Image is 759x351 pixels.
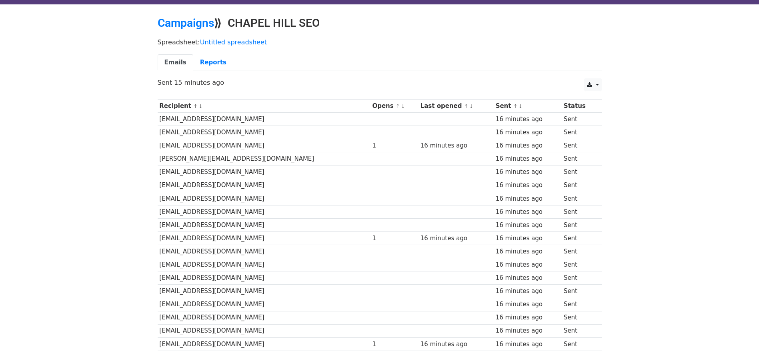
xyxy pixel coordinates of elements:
[496,141,560,150] div: 16 minutes ago
[158,205,370,218] td: [EMAIL_ADDRESS][DOMAIN_NAME]
[158,245,370,258] td: [EMAIL_ADDRESS][DOMAIN_NAME]
[469,103,473,109] a: ↓
[496,154,560,164] div: 16 minutes ago
[496,260,560,269] div: 16 minutes ago
[396,103,400,109] a: ↑
[562,139,597,152] td: Sent
[562,192,597,205] td: Sent
[562,113,597,126] td: Sent
[158,78,602,87] p: Sent 15 minutes ago
[158,337,370,351] td: [EMAIL_ADDRESS][DOMAIN_NAME]
[158,38,602,46] p: Spreadsheet:
[158,126,370,139] td: [EMAIL_ADDRESS][DOMAIN_NAME]
[562,245,597,258] td: Sent
[193,54,233,71] a: Reports
[158,16,214,30] a: Campaigns
[158,100,370,113] th: Recipient
[158,324,370,337] td: [EMAIL_ADDRESS][DOMAIN_NAME]
[158,54,193,71] a: Emails
[496,326,560,335] div: 16 minutes ago
[370,100,419,113] th: Opens
[562,126,597,139] td: Sent
[513,103,518,109] a: ↑
[200,38,267,46] a: Untitled spreadsheet
[372,141,417,150] div: 1
[496,221,560,230] div: 16 minutes ago
[496,194,560,203] div: 16 minutes ago
[158,298,370,311] td: [EMAIL_ADDRESS][DOMAIN_NAME]
[562,100,597,113] th: Status
[562,232,597,245] td: Sent
[158,152,370,166] td: [PERSON_NAME][EMAIL_ADDRESS][DOMAIN_NAME]
[562,179,597,192] td: Sent
[419,100,494,113] th: Last opened
[198,103,203,109] a: ↓
[158,179,370,192] td: [EMAIL_ADDRESS][DOMAIN_NAME]
[496,168,560,177] div: 16 minutes ago
[719,313,759,351] iframe: Chat Widget
[372,234,417,243] div: 1
[496,313,560,322] div: 16 minutes ago
[562,166,597,179] td: Sent
[562,258,597,271] td: Sent
[158,258,370,271] td: [EMAIL_ADDRESS][DOMAIN_NAME]
[464,103,469,109] a: ↑
[562,298,597,311] td: Sent
[158,232,370,245] td: [EMAIL_ADDRESS][DOMAIN_NAME]
[372,340,417,349] div: 1
[421,234,492,243] div: 16 minutes ago
[421,340,492,349] div: 16 minutes ago
[158,311,370,324] td: [EMAIL_ADDRESS][DOMAIN_NAME]
[158,113,370,126] td: [EMAIL_ADDRESS][DOMAIN_NAME]
[494,100,562,113] th: Sent
[562,311,597,324] td: Sent
[496,181,560,190] div: 16 minutes ago
[562,337,597,351] td: Sent
[496,340,560,349] div: 16 minutes ago
[421,141,492,150] div: 16 minutes ago
[158,271,370,285] td: [EMAIL_ADDRESS][DOMAIN_NAME]
[562,218,597,231] td: Sent
[496,287,560,296] div: 16 minutes ago
[562,285,597,298] td: Sent
[562,152,597,166] td: Sent
[496,128,560,137] div: 16 minutes ago
[496,115,560,124] div: 16 minutes ago
[518,103,523,109] a: ↓
[496,247,560,256] div: 16 minutes ago
[562,324,597,337] td: Sent
[562,205,597,218] td: Sent
[401,103,405,109] a: ↓
[496,300,560,309] div: 16 minutes ago
[158,16,602,30] h2: ⟫ CHAPEL HILL SEO
[496,207,560,217] div: 16 minutes ago
[158,139,370,152] td: [EMAIL_ADDRESS][DOMAIN_NAME]
[158,192,370,205] td: [EMAIL_ADDRESS][DOMAIN_NAME]
[158,285,370,298] td: [EMAIL_ADDRESS][DOMAIN_NAME]
[158,166,370,179] td: [EMAIL_ADDRESS][DOMAIN_NAME]
[496,273,560,283] div: 16 minutes ago
[496,234,560,243] div: 16 minutes ago
[193,103,198,109] a: ↑
[158,218,370,231] td: [EMAIL_ADDRESS][DOMAIN_NAME]
[562,271,597,285] td: Sent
